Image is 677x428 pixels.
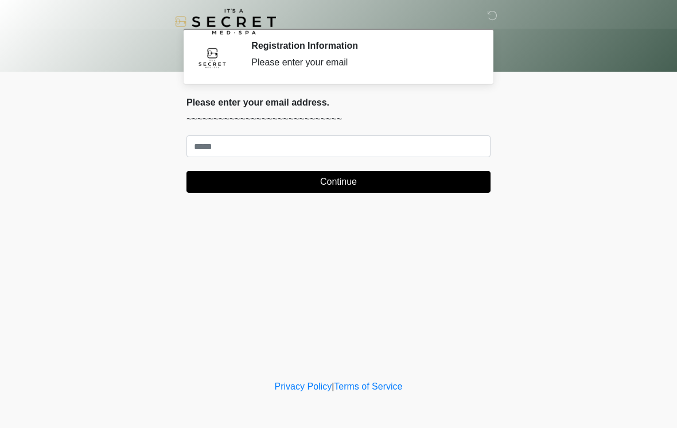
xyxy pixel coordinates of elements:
a: Privacy Policy [275,382,332,391]
a: Terms of Service [334,382,402,391]
button: Continue [186,171,491,193]
h2: Please enter your email address. [186,97,491,108]
img: It's A Secret Med Spa Logo [175,9,276,34]
img: Agent Avatar [195,40,229,75]
p: ~~~~~~~~~~~~~~~~~~~~~~~~~~~~~ [186,112,491,126]
h2: Registration Information [251,40,473,51]
a: | [332,382,334,391]
div: Please enter your email [251,56,473,69]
